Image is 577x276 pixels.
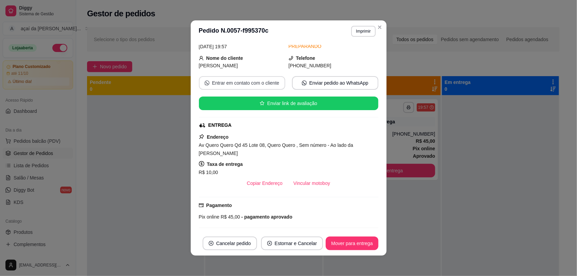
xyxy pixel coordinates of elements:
[289,56,293,61] span: phone
[207,134,229,140] strong: Endereço
[209,241,214,246] span: close-circle
[302,81,307,85] span: whats-app
[199,63,238,68] span: [PERSON_NAME]
[208,122,232,129] div: ENTREGA
[199,203,204,208] span: credit-card
[267,241,272,246] span: close-circle
[219,214,240,220] span: R$ 45,00
[206,55,243,61] strong: Nome do cliente
[203,237,257,250] button: close-circleCancelar pedido
[199,134,204,139] span: pushpin
[261,237,323,250] button: close-circleEstornar e Cancelar
[296,55,316,61] strong: Telefone
[199,97,378,110] button: starEnviar link de avaliação
[289,43,378,50] div: PREPARANDO
[289,63,332,68] span: [PHONE_NUMBER]
[292,76,378,90] button: whats-appEnviar pedido ao WhatsApp
[199,161,204,167] span: dollar
[241,176,288,190] button: Copiar Endereço
[199,56,204,61] span: user
[199,214,220,220] span: Pix online
[260,101,265,106] span: star
[351,26,375,37] button: Imprimir
[199,76,285,90] button: whats-appEntrar em contato com o cliente
[206,203,232,208] strong: Pagamento
[199,170,218,175] span: R$ 10,00
[207,161,243,167] strong: Taxa de entrega
[199,26,269,37] h3: Pedido N. 0057-f995370c
[288,176,336,190] button: Vincular motoboy
[240,214,292,220] span: - pagamento aprovado
[326,237,378,250] button: Mover para entrega
[199,44,227,49] span: [DATE] 19:57
[374,22,385,33] button: Close
[205,81,209,85] span: whats-app
[199,142,353,156] span: Av Quero Quero Qd 45 Lote 08, Quero Quero , Sem número - Ao lado da [PERSON_NAME]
